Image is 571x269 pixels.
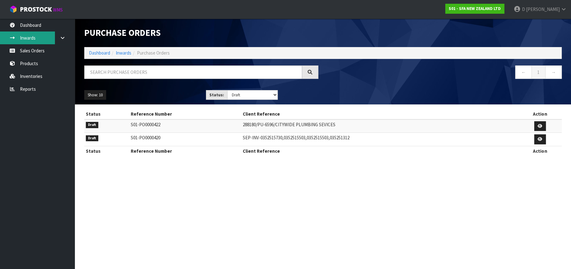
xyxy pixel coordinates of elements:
[84,109,129,119] th: Status
[129,109,241,119] th: Reference Number
[518,109,562,119] th: Action
[20,5,52,13] span: ProStock
[515,65,532,79] a: ←
[241,133,518,146] td: SEP-INV-0352515730,0352515503,0352515503,035251312
[241,119,518,133] td: 288180/PU-6596/CITYWIDE PLUMBING SEVICES
[9,5,17,13] img: cube-alt.png
[518,146,562,156] th: Action
[86,122,98,128] span: Draft
[531,65,545,79] a: 1
[53,7,63,13] small: WMS
[84,65,302,79] input: Search purchase orders
[209,92,224,98] strong: Status:
[129,146,241,156] th: Reference Number
[522,6,525,12] span: D
[328,65,562,81] nav: Page navigation
[545,65,562,79] a: →
[89,50,110,56] a: Dashboard
[116,50,131,56] a: Inwards
[129,133,241,146] td: S01-PO0000420
[526,6,559,12] span: [PERSON_NAME]
[86,135,98,142] span: Draft
[137,50,170,56] span: Purchase Orders
[241,109,518,119] th: Client Reference
[129,119,241,133] td: S01-PO0000422
[84,28,318,38] h1: Purchase Orders
[241,146,518,156] th: Client Reference
[84,90,106,100] button: Show: 10
[449,6,501,11] strong: S01 - SFA NEW ZEALAND LTD
[84,146,129,156] th: Status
